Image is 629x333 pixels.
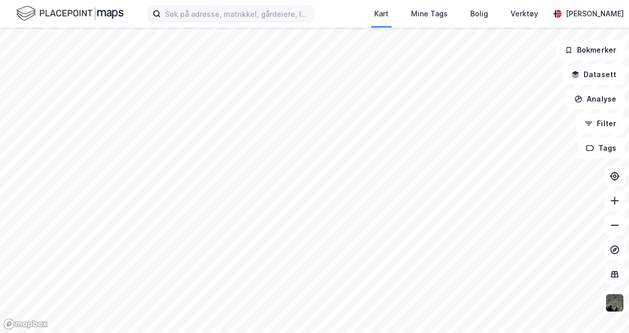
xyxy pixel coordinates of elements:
div: [PERSON_NAME] [566,8,624,20]
input: Søk på adresse, matrikkel, gårdeiere, leietakere eller personer [161,6,313,21]
div: Verktøy [511,8,538,20]
div: Kontrollprogram for chat [578,284,629,333]
div: Mine Tags [411,8,448,20]
iframe: Chat Widget [578,284,629,333]
div: Bolig [470,8,488,20]
img: logo.f888ab2527a4732fd821a326f86c7f29.svg [16,5,124,22]
div: Kart [374,8,389,20]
